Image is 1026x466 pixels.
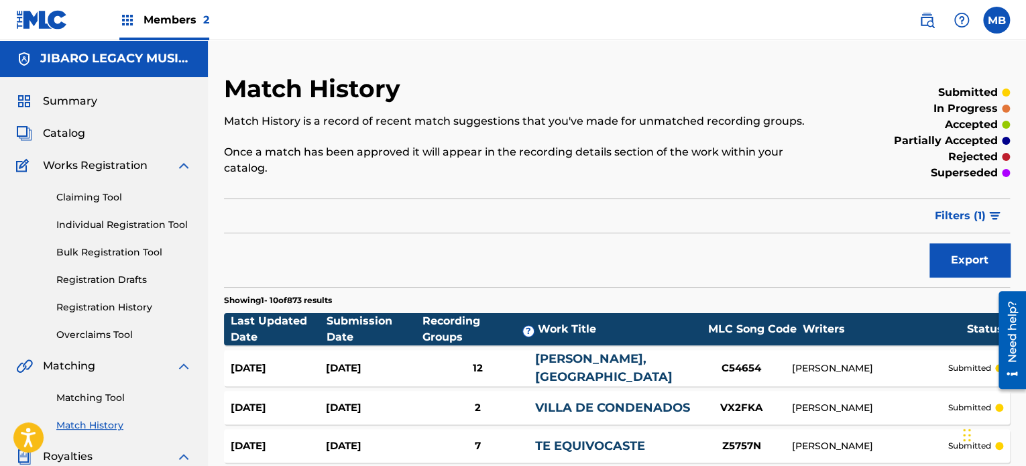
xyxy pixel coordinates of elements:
a: Public Search [913,7,940,34]
p: Showing 1 - 10 of 873 results [224,294,332,306]
a: Registration History [56,300,192,314]
p: partially accepted [894,133,998,149]
img: expand [176,358,192,374]
a: VILLA DE CONDENADOS [535,400,690,415]
img: filter [989,212,1001,220]
img: MLC Logo [16,10,68,30]
div: Z5757N [691,439,792,454]
p: submitted [948,402,991,414]
div: Last Updated Date [231,313,327,345]
div: [DATE] [231,400,326,416]
img: help [954,12,970,28]
a: Claiming Tool [56,190,192,205]
div: VX2FKA [691,400,792,416]
a: TE EQUIVOCASTE [535,439,645,453]
a: Overclaims Tool [56,328,192,342]
img: Summary [16,93,32,109]
h2: Match History [224,74,407,104]
div: [DATE] [231,439,326,454]
h5: JIBARO LEGACY MUSIC, LLC [40,51,192,66]
span: 2 [203,13,209,26]
div: C54654 [691,361,792,376]
a: [PERSON_NAME], [GEOGRAPHIC_DATA] [535,351,673,384]
img: Catalog [16,125,32,141]
div: Work Title [538,321,702,337]
div: [PERSON_NAME] [792,361,948,375]
a: Individual Registration Tool [56,218,192,232]
a: Bulk Registration Tool [56,245,192,259]
p: submitted [948,362,991,374]
a: Matching Tool [56,391,192,405]
div: 2 [421,400,535,416]
div: [DATE] [326,361,421,376]
p: Match History is a record of recent match suggestions that you've made for unmatched recording gr... [224,113,829,129]
div: Writers [803,321,967,337]
div: 7 [421,439,535,454]
img: search [919,12,935,28]
button: Export [929,243,1010,277]
div: Status [967,321,1003,337]
iframe: Resource Center [988,286,1026,394]
span: ? [523,326,534,337]
p: rejected [948,149,998,165]
img: Works Registration [16,158,34,174]
span: Members [144,12,209,27]
div: [DATE] [326,400,421,416]
button: Filters (1) [927,199,1010,233]
div: MLC Song Code [702,321,803,337]
img: Royalties [16,449,32,465]
span: Royalties [43,449,93,465]
div: 12 [421,361,535,376]
a: SummarySummary [16,93,97,109]
div: Drag [963,415,971,455]
img: expand [176,158,192,174]
a: Match History [56,418,192,432]
span: Catalog [43,125,85,141]
p: superseded [931,165,998,181]
div: Submission Date [327,313,422,345]
p: in progress [933,101,998,117]
img: Top Rightsholders [119,12,135,28]
div: [PERSON_NAME] [792,439,948,453]
a: Registration Drafts [56,273,192,287]
p: accepted [945,117,998,133]
span: Matching [43,358,95,374]
div: User Menu [983,7,1010,34]
p: Once a match has been approved it will appear in the recording details section of the work within... [224,144,829,176]
span: Summary [43,93,97,109]
img: expand [176,449,192,465]
span: Filters ( 1 ) [935,208,986,224]
div: [DATE] [326,439,421,454]
a: CatalogCatalog [16,125,85,141]
img: Accounts [16,51,32,67]
div: [PERSON_NAME] [792,401,948,415]
img: Matching [16,358,33,374]
span: Works Registration [43,158,148,174]
div: [DATE] [231,361,326,376]
p: submitted [948,440,991,452]
iframe: Chat Widget [959,402,1026,466]
p: submitted [938,84,998,101]
div: Recording Groups [422,313,538,345]
div: Help [948,7,975,34]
